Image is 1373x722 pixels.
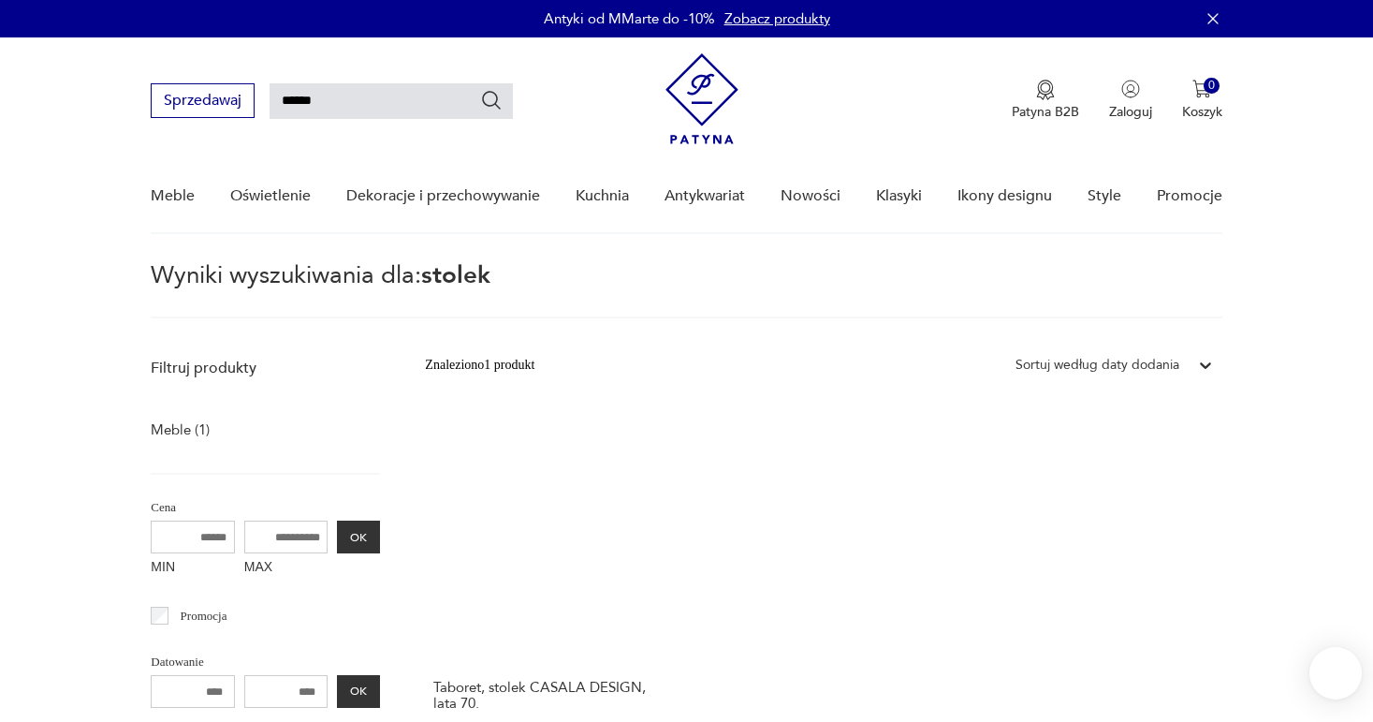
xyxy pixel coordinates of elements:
[433,680,669,712] h3: Taboret, stolek CASALA DESIGN, lata 70.
[781,160,840,232] a: Nowości
[181,606,227,626] p: Promocja
[337,675,380,708] button: OK
[1012,80,1079,121] button: Patyna B2B
[480,89,503,111] button: Szukaj
[151,553,235,583] label: MIN
[151,358,380,378] p: Filtruj produkty
[1012,80,1079,121] a: Ikona medaluPatyna B2B
[1157,160,1222,232] a: Promocje
[876,160,922,232] a: Klasyki
[337,521,380,553] button: OK
[346,160,540,232] a: Dekoracje i przechowywanie
[230,160,311,232] a: Oświetlenie
[151,83,255,118] button: Sprzedawaj
[244,553,329,583] label: MAX
[151,652,380,672] p: Datowanie
[151,497,380,518] p: Cena
[421,258,490,292] span: stolek
[1036,80,1055,100] img: Ikona medalu
[544,9,715,28] p: Antyki od MMarte do -10%
[151,417,210,443] a: Meble (1)
[151,96,255,109] a: Sprzedawaj
[1012,103,1079,121] p: Patyna B2B
[1182,80,1222,121] button: 0Koszyk
[576,160,629,232] a: Kuchnia
[1088,160,1121,232] a: Style
[151,264,1221,318] p: Wyniki wyszukiwania dla:
[1121,80,1140,98] img: Ikonka użytkownika
[1109,103,1152,121] p: Zaloguj
[1192,80,1211,98] img: Ikona koszyka
[724,9,830,28] a: Zobacz produkty
[1109,80,1152,121] button: Zaloguj
[1204,78,1220,94] div: 0
[1015,355,1179,376] div: Sortuj według daty dodania
[1309,647,1362,700] iframe: Smartsupp widget button
[665,53,738,144] img: Patyna - sklep z meblami i dekoracjami vintage
[425,355,534,376] div: Znaleziono 1 produkt
[957,160,1052,232] a: Ikony designu
[1182,103,1222,121] p: Koszyk
[665,160,745,232] a: Antykwariat
[151,160,195,232] a: Meble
